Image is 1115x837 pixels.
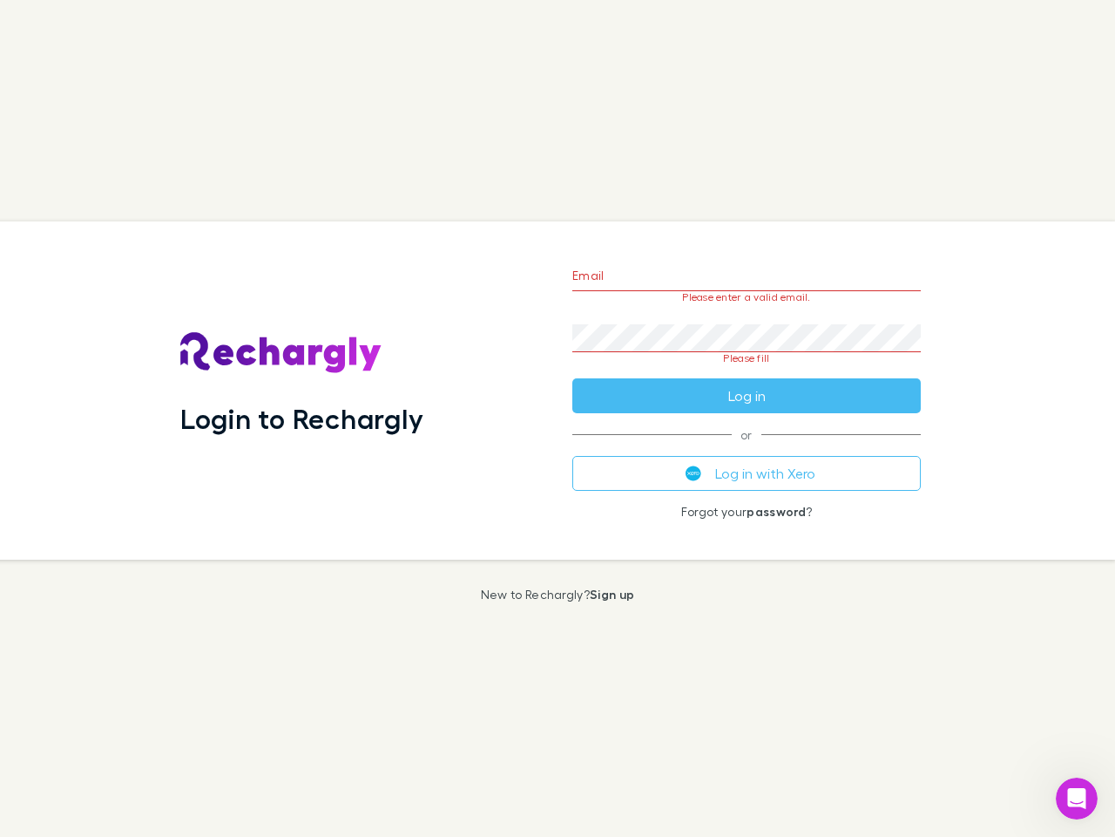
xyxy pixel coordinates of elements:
[572,434,921,435] span: or
[572,456,921,491] button: Log in with Xero
[180,332,382,374] img: Rechargly's Logo
[1056,778,1098,820] iframe: Intercom live chat
[481,588,635,602] p: New to Rechargly?
[572,505,921,519] p: Forgot your ?
[686,466,701,481] img: Xero's logo
[590,587,634,602] a: Sign up
[180,402,423,435] h1: Login to Rechargly
[572,378,921,413] button: Log in
[747,504,806,519] a: password
[572,291,921,303] p: Please enter a valid email.
[572,352,921,364] p: Please fill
